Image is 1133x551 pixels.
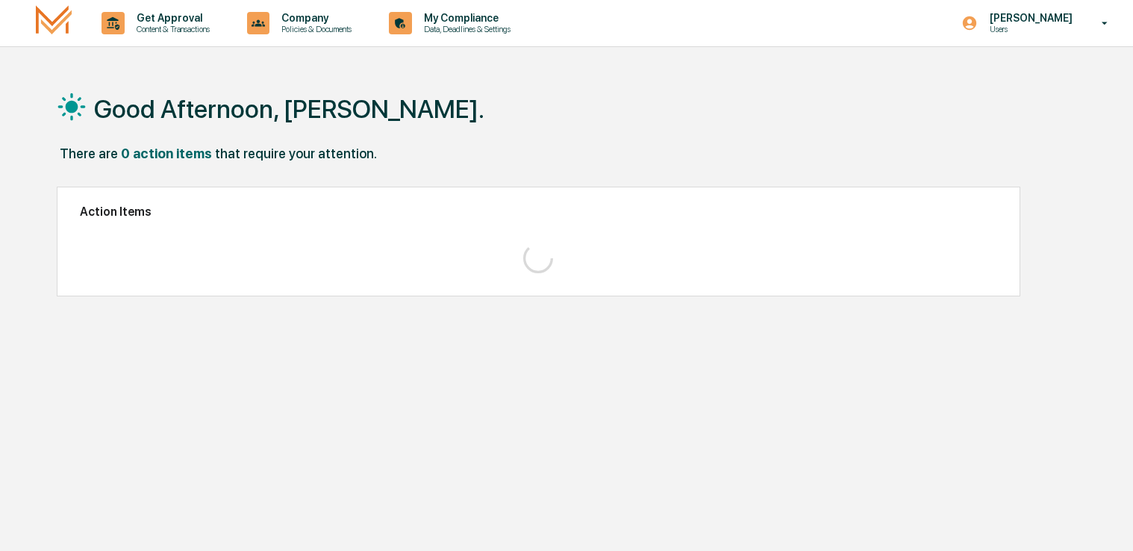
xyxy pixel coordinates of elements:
div: that require your attention. [215,146,377,161]
div: 0 action items [121,146,212,161]
p: Data, Deadlines & Settings [412,24,518,34]
h1: Good Afternoon, [PERSON_NAME]. [94,94,484,124]
p: Get Approval [125,12,217,24]
p: Company [269,12,359,24]
p: [PERSON_NAME] [978,12,1080,24]
div: There are [60,146,118,161]
p: My Compliance [412,12,518,24]
img: logo [36,5,72,40]
p: Content & Transactions [125,24,217,34]
h2: Action Items [80,205,998,219]
p: Policies & Documents [269,24,359,34]
p: Users [978,24,1080,34]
